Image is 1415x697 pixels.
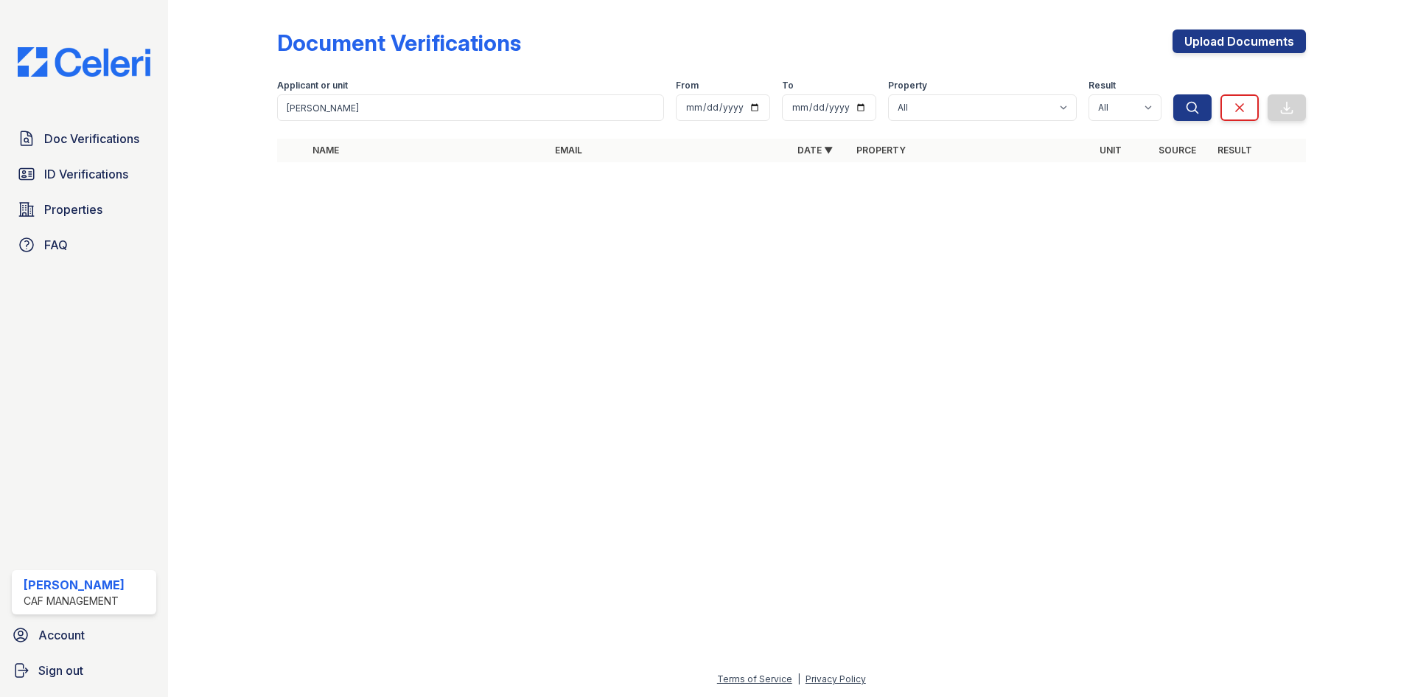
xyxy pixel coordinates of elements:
[6,656,162,685] a: Sign out
[44,236,68,254] span: FAQ
[277,30,521,56] div: Document Verifications
[312,145,339,156] a: Name
[38,626,85,644] span: Account
[12,159,156,189] a: ID Verifications
[44,165,128,183] span: ID Verifications
[1089,80,1116,91] label: Result
[44,201,102,218] span: Properties
[12,124,156,153] a: Doc Verifications
[797,673,800,684] div: |
[856,145,906,156] a: Property
[806,673,866,684] a: Privacy Policy
[1159,145,1196,156] a: Source
[24,576,125,594] div: [PERSON_NAME]
[1217,145,1252,156] a: Result
[555,145,582,156] a: Email
[797,145,833,156] a: Date ▼
[717,673,792,684] a: Terms of Service
[782,80,794,91] label: To
[277,94,664,121] input: Search by name, email, or unit number
[888,80,927,91] label: Property
[6,620,162,650] a: Account
[38,662,83,679] span: Sign out
[1173,30,1306,53] a: Upload Documents
[676,80,699,91] label: From
[6,47,162,77] img: CE_Logo_Blue-a8612792a0a2168367f1c8372b55b34899dd931a85d93a1a3d3e32e68fde9ad4.png
[1100,145,1122,156] a: Unit
[24,594,125,608] div: CAF Management
[12,195,156,224] a: Properties
[44,130,139,148] span: Doc Verifications
[12,230,156,260] a: FAQ
[277,80,348,91] label: Applicant or unit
